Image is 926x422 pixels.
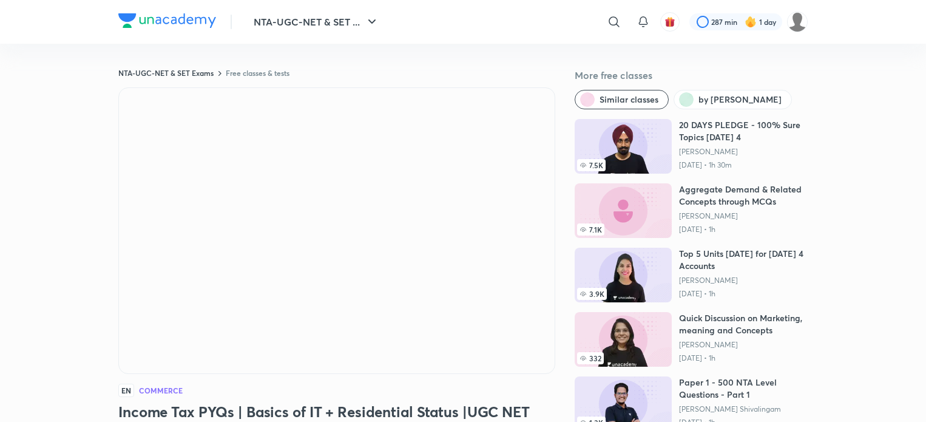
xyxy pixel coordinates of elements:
[679,211,808,221] a: [PERSON_NAME]
[118,402,555,421] h3: Income Tax PYQs | Basics of IT + Residential Status |UGC NET
[679,147,808,157] a: [PERSON_NAME]
[679,340,808,350] a: [PERSON_NAME]
[679,276,808,285] a: [PERSON_NAME]
[679,225,808,234] p: [DATE] • 1h
[664,16,675,27] img: avatar
[119,88,555,373] iframe: Class
[679,183,808,208] h6: Aggregate Demand & Related Concepts through MCQs
[575,90,669,109] button: Similar classes
[679,404,808,414] a: [PERSON_NAME] Shivalingam
[674,90,792,109] button: by Raghav Wadhwa
[600,94,658,106] span: Similar classes
[679,376,808,401] h6: Paper 1 - 500 NTA Level Questions - Part 1
[679,289,808,299] p: [DATE] • 1h
[246,10,387,34] button: NTA-UGC-NET & SET ...
[118,384,134,397] span: EN
[660,12,680,32] button: avatar
[118,13,216,28] img: Company Logo
[577,352,604,364] span: 332
[577,223,604,236] span: 7.1K
[679,160,808,170] p: [DATE] • 1h 30m
[698,94,782,106] span: by Raghav Wadhwa
[679,248,808,272] h6: Top 5 Units [DATE] for [DATE] 4 Accounts
[679,119,808,143] h6: 20 DAYS PLEDGE - 100% Sure Topics [DATE] 4
[118,68,214,78] a: NTA-UGC-NET & SET Exams
[745,16,757,28] img: streak
[118,13,216,31] a: Company Logo
[679,312,808,336] h6: Quick Discussion on Marketing, meaning and Concepts
[577,288,607,300] span: 3.9K
[679,353,808,363] p: [DATE] • 1h
[575,68,808,83] h5: More free classes
[787,12,808,32] img: TARUN
[226,68,289,78] a: Free classes & tests
[577,159,606,171] span: 7.5K
[139,387,183,394] h4: Commerce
